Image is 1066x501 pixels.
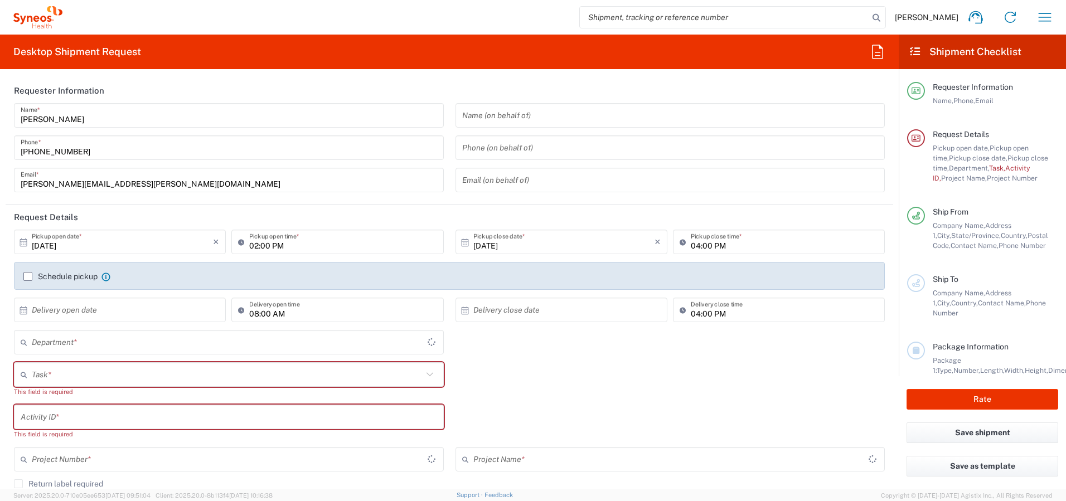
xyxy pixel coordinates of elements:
span: Width, [1004,366,1025,374]
a: Support [457,492,484,498]
button: Save shipment [907,422,1058,443]
span: Company Name, [933,221,985,230]
span: Email [975,96,994,105]
i: × [213,233,219,251]
input: Shipment, tracking or reference number [580,7,869,28]
span: Number, [953,366,980,374]
span: [DATE] 09:51:04 [105,492,151,499]
button: Save as template [907,456,1058,476]
span: Project Name, [941,174,987,182]
h2: Desktop Shipment Request [13,45,141,59]
span: State/Province, [951,231,1001,240]
label: Return label required [14,479,103,488]
span: City, [937,231,951,240]
a: Feedback [484,492,513,498]
span: Department, [949,164,989,172]
span: Package Information [933,342,1009,351]
span: Name, [933,96,953,105]
span: Client: 2025.20.0-8b113f4 [156,492,273,499]
label: Schedule pickup [23,272,98,281]
h2: Request Details [14,212,78,223]
span: Phone, [953,96,975,105]
span: Pickup close date, [949,154,1007,162]
span: Height, [1025,366,1048,374]
span: Length, [980,366,1004,374]
span: Task, [989,164,1005,172]
div: This field is required [14,429,444,439]
span: Contact Name, [978,299,1026,307]
span: Requester Information [933,82,1013,91]
span: Contact Name, [951,241,999,250]
button: Rate [907,389,1058,410]
span: Package 1: [933,356,961,374]
span: Pickup open date, [933,144,990,152]
span: Server: 2025.20.0-710e05ee653 [13,492,151,499]
i: × [655,233,661,251]
span: [DATE] 10:16:38 [229,492,273,499]
span: Country, [951,299,978,307]
span: City, [937,299,951,307]
span: Company Name, [933,289,985,297]
span: Ship From [933,207,968,216]
span: Type, [937,366,953,374]
div: This field is required [14,387,444,397]
span: Request Details [933,130,989,139]
span: Copyright © [DATE]-[DATE] Agistix Inc., All Rights Reserved [881,490,1053,500]
span: Country, [1001,231,1028,240]
h2: Requester Information [14,85,104,96]
span: [PERSON_NAME] [895,12,958,22]
span: Phone Number [999,241,1046,250]
h2: Shipment Checklist [909,45,1021,59]
span: Project Number [987,174,1038,182]
span: Ship To [933,275,958,284]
